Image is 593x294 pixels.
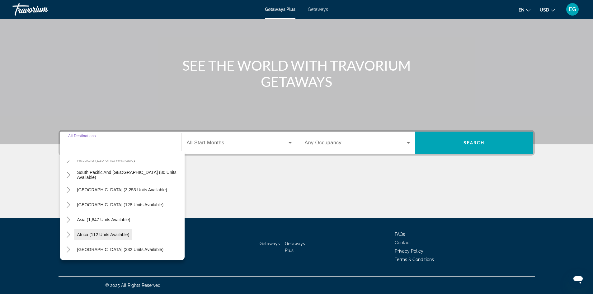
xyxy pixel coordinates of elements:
[180,57,413,90] h1: SEE THE WORLD WITH TRAVORIUM GETAWAYS
[395,249,423,254] a: Privacy Policy
[569,6,576,12] span: EG
[265,7,295,12] a: Getaways Plus
[77,170,181,180] span: South Pacific and [GEOGRAPHIC_DATA] (80 units available)
[74,169,185,180] button: South Pacific and [GEOGRAPHIC_DATA] (80 units available)
[519,7,525,12] span: en
[63,229,74,240] button: Toggle Africa (112 units available)
[540,5,555,14] button: Change currency
[464,140,485,145] span: Search
[77,247,164,252] span: [GEOGRAPHIC_DATA] (332 units available)
[74,154,139,166] button: Australia (215 units available)
[77,202,164,207] span: [GEOGRAPHIC_DATA] (128 units available)
[395,257,434,262] a: Terms & Conditions
[63,214,74,225] button: Toggle Asia (1,847 units available)
[285,241,305,253] a: Getaways Plus
[308,7,328,12] a: Getaways
[63,244,74,255] button: Toggle Middle East (332 units available)
[540,7,549,12] span: USD
[12,1,75,17] a: Travorium
[260,241,280,246] a: Getaways
[74,214,134,225] button: Asia (1,847 units available)
[568,269,588,289] iframe: Button to launch messaging window
[519,5,530,14] button: Change language
[77,232,129,237] span: Africa (112 units available)
[187,140,224,145] span: All Start Months
[63,170,74,180] button: Toggle South Pacific and Oceania (80 units available)
[74,229,133,240] button: Africa (112 units available)
[77,217,130,222] span: Asia (1,847 units available)
[305,140,342,145] span: Any Occupancy
[564,3,581,16] button: User Menu
[105,283,162,288] span: © 2025 All Rights Reserved.
[60,132,533,154] div: Search widget
[77,187,167,192] span: [GEOGRAPHIC_DATA] (3,253 units available)
[74,199,167,210] button: [GEOGRAPHIC_DATA] (128 units available)
[63,199,74,210] button: Toggle Central America (128 units available)
[415,132,533,154] button: Search
[68,134,96,138] span: All Destinations
[63,184,74,195] button: Toggle South America (3,253 units available)
[74,244,167,255] button: [GEOGRAPHIC_DATA] (332 units available)
[395,240,411,245] a: Contact
[395,232,405,237] a: FAQs
[63,155,74,166] button: Toggle Australia (215 units available)
[74,184,170,195] button: [GEOGRAPHIC_DATA] (3,253 units available)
